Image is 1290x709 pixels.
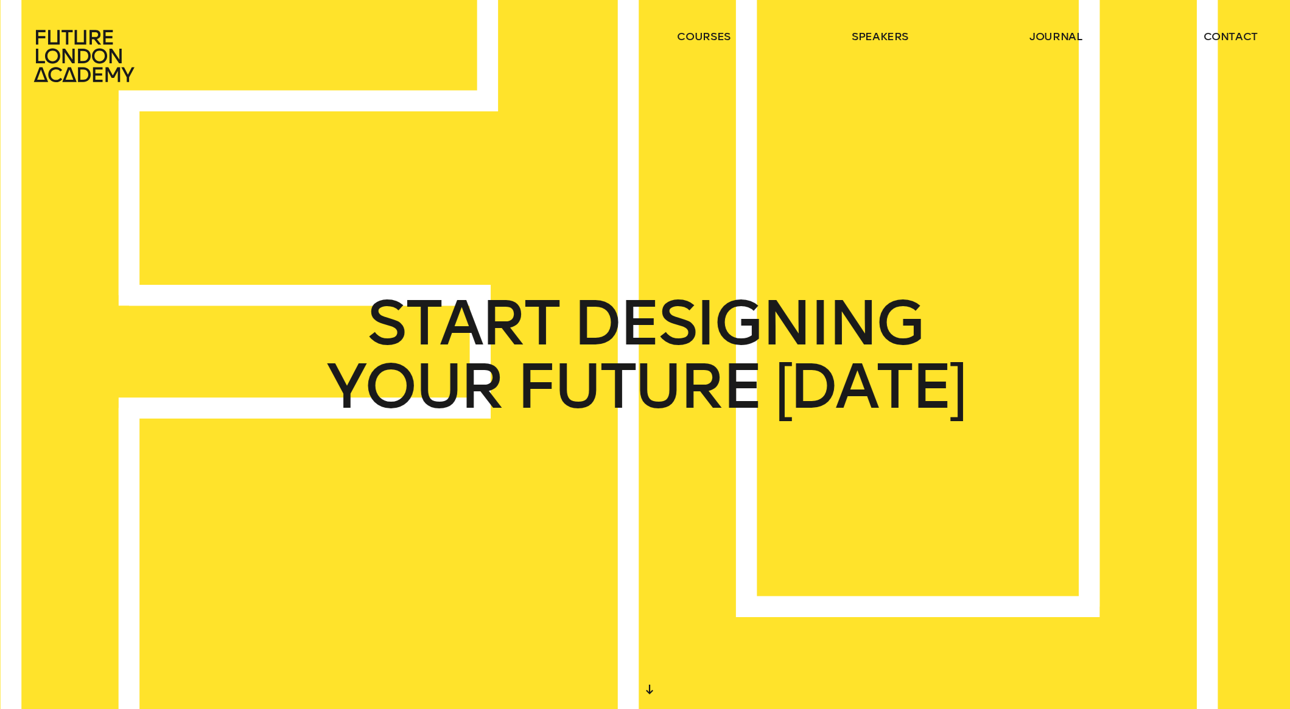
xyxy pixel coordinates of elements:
[326,355,502,418] span: YOUR
[774,355,964,418] span: [DATE]
[1029,29,1082,44] a: journal
[677,29,731,44] a: courses
[366,292,558,355] span: START
[572,292,923,355] span: DESIGNING
[516,355,760,418] span: FUTURE
[852,29,908,44] a: speakers
[1204,29,1258,44] a: contact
